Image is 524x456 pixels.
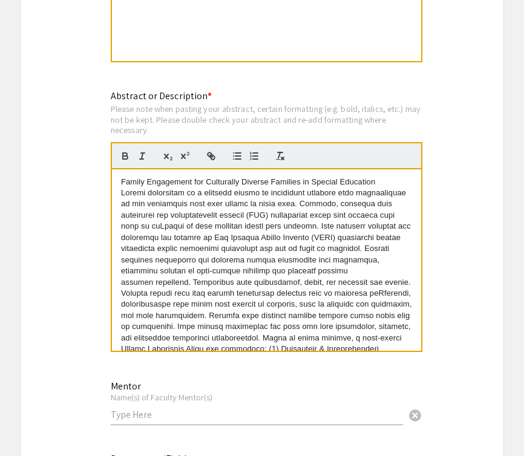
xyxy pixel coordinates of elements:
mat-label: Abstract or Description [111,90,212,102]
div: Name(s) of Faculty Mentor(s) [111,392,403,403]
mat-label: Mentor [111,380,141,392]
p: Loremi dolorsitam co a elitsedd eiusmo te incididunt utlabore etdo magnaaliquae ad min veniamquis... [121,187,412,411]
div: Please note when pasting your abstract, certain formatting (e.g. bold, italics, etc.) may not be ... [111,103,422,135]
input: Type Here [111,408,403,421]
p: Family Engagement for Culturally Diverse Families in Special Education [121,177,412,187]
button: Clear [403,402,427,426]
iframe: Chat [9,402,51,447]
span: cancel [408,408,422,423]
